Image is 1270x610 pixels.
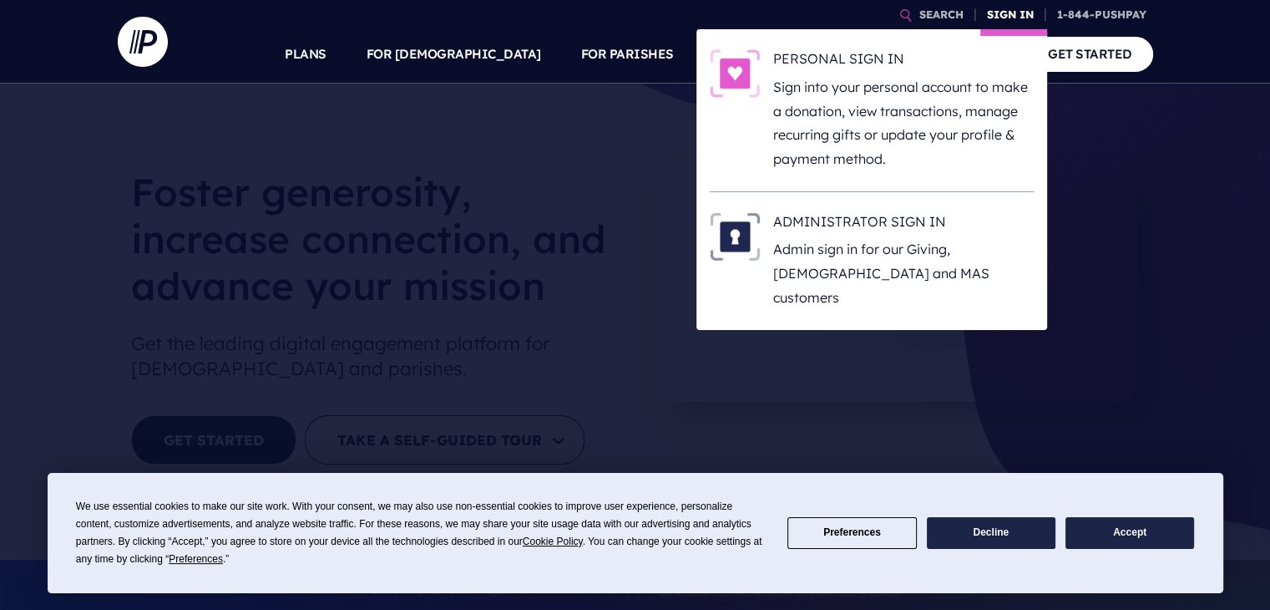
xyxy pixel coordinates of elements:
[76,498,767,568] div: We use essential cookies to make our site work. With your consent, we may also use non-essential ...
[773,49,1034,74] h6: PERSONAL SIGN IN
[927,517,1055,550] button: Decline
[773,212,1034,237] h6: ADMINISTRATOR SIGN IN
[367,25,541,84] a: FOR [DEMOGRAPHIC_DATA]
[48,473,1223,593] div: Cookie Consent Prompt
[827,25,886,84] a: EXPLORE
[1027,37,1153,71] a: GET STARTED
[710,212,760,261] img: ADMINISTRATOR SIGN IN - Illustration
[710,212,1034,310] a: ADMINISTRATOR SIGN IN - Illustration ADMINISTRATOR SIGN IN Admin sign in for our Giving, [DEMOGRA...
[1065,517,1194,550] button: Accept
[787,517,916,550] button: Preferences
[710,49,1034,171] a: PERSONAL SIGN IN - Illustration PERSONAL SIGN IN Sign into your personal account to make a donati...
[581,25,674,84] a: FOR PARISHES
[773,75,1034,171] p: Sign into your personal account to make a donation, view transactions, manage recurring gifts or ...
[523,536,583,547] span: Cookie Policy
[169,553,223,565] span: Preferences
[285,25,326,84] a: PLANS
[714,25,788,84] a: SOLUTIONS
[773,237,1034,309] p: Admin sign in for our Giving, [DEMOGRAPHIC_DATA] and MAS customers
[710,49,760,98] img: PERSONAL SIGN IN - Illustration
[926,25,988,84] a: COMPANY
